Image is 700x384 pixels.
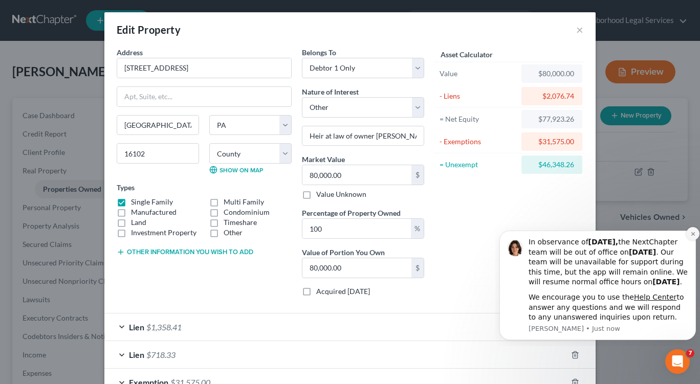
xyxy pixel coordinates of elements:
label: Single Family [131,197,173,207]
div: = Unexempt [440,160,517,170]
div: $46,348.26 [530,160,574,170]
input: -- [302,126,424,146]
div: $2,076.74 [530,91,574,101]
div: $ [411,258,424,278]
label: Timeshare [224,217,257,228]
div: $31,575.00 [530,137,574,147]
button: Other information you wish to add [117,248,253,256]
label: Manufactured [131,207,177,217]
div: Edit Property [117,22,181,37]
div: Value [440,69,517,79]
div: - Liens [440,91,517,101]
span: Address [117,48,143,57]
label: Value of Portion You Own [302,247,385,258]
input: Enter zip... [117,143,199,164]
label: Multi Family [224,197,264,207]
div: $ [411,165,424,185]
span: Lien [129,322,144,332]
input: Enter city... [117,116,199,135]
input: 0.00 [302,219,411,238]
iframe: Intercom notifications message [495,211,700,346]
span: $718.33 [146,350,176,359]
label: Nature of Interest [302,86,359,97]
span: Lien [129,350,144,359]
div: % [411,219,424,238]
label: Percentage of Property Owned [302,208,401,218]
label: Condominium [224,207,270,217]
input: Enter address... [117,58,291,78]
div: = Net Equity [440,114,517,124]
label: Land [131,217,146,228]
input: 0.00 [302,258,411,278]
label: Value Unknown [316,189,366,199]
input: 0.00 [302,165,411,185]
span: 7 [686,349,694,357]
label: Market Value [302,154,345,165]
button: × [576,24,583,36]
span: $1,358.41 [146,322,182,332]
label: Acquired [DATE] [316,286,370,297]
div: - Exemptions [440,137,517,147]
div: $80,000.00 [530,69,574,79]
label: Other [224,228,243,238]
a: Show on Map [209,166,263,174]
span: Belongs To [302,48,336,57]
label: Investment Property [131,228,196,238]
label: Asset Calculator [441,49,493,60]
input: Apt, Suite, etc... [117,87,291,106]
div: $77,923.26 [530,114,574,124]
label: Types [117,182,135,193]
iframe: Intercom live chat [665,349,690,374]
